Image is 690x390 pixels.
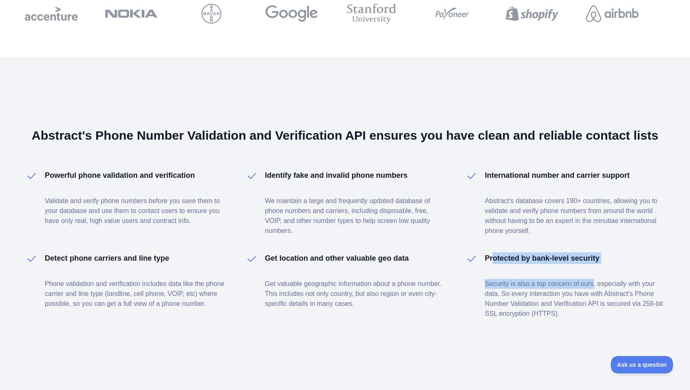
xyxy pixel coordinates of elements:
[485,170,629,181] h4: International number and carrier support
[265,196,445,236] p: We maintain a large and frequently updated database of phone numbers and carriers, including disp...
[611,356,673,373] iframe: Toggle Customer Support
[465,170,478,183] img: checkMark-no-bg.svg
[265,170,408,181] h4: Identify fake and invalid phone numbers
[485,196,665,236] p: Abstract's database covers 190+ countries, allowing you to validate and verify phone numbers from...
[245,170,258,183] img: checkMark-no-bg.svg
